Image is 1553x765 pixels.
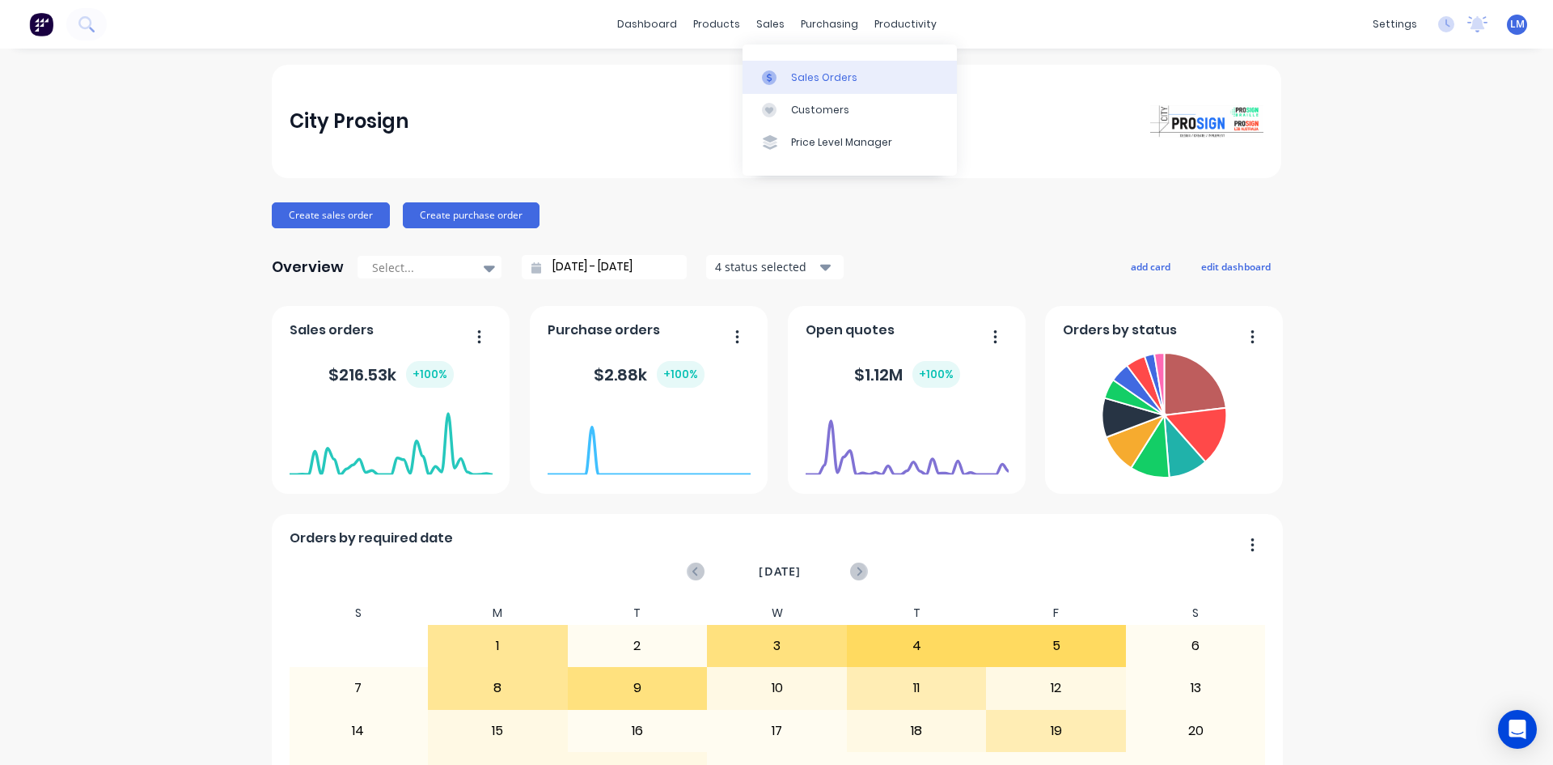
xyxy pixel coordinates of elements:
[707,601,847,625] div: W
[1126,601,1266,625] div: S
[290,668,428,708] div: 7
[289,601,429,625] div: S
[1120,256,1181,277] button: add card
[1510,17,1525,32] span: LM
[743,61,957,93] a: Sales Orders
[715,258,817,275] div: 4 status selected
[791,103,849,117] div: Customers
[406,361,454,388] div: + 100 %
[708,668,846,708] div: 10
[569,668,707,708] div: 9
[708,626,846,666] div: 3
[848,626,986,666] div: 4
[748,12,793,36] div: sales
[708,711,846,751] div: 17
[290,321,374,340] span: Sales orders
[743,126,957,159] a: Price Level Manager
[793,12,866,36] div: purchasing
[1063,321,1177,340] span: Orders by status
[1127,626,1265,666] div: 6
[986,601,1126,625] div: F
[1498,710,1537,749] div: Open Intercom Messenger
[594,361,705,388] div: $ 2.88k
[912,361,960,388] div: + 100 %
[854,361,960,388] div: $ 1.12M
[272,202,390,228] button: Create sales order
[806,321,895,340] span: Open quotes
[29,12,53,36] img: Factory
[569,626,707,666] div: 2
[743,94,957,126] a: Customers
[847,601,987,625] div: T
[848,711,986,751] div: 18
[987,668,1125,708] div: 12
[429,711,567,751] div: 15
[548,321,660,340] span: Purchase orders
[272,251,344,283] div: Overview
[428,601,568,625] div: M
[429,626,567,666] div: 1
[987,711,1125,751] div: 19
[1150,105,1263,138] img: City Prosign
[706,255,844,279] button: 4 status selected
[568,601,708,625] div: T
[609,12,685,36] a: dashboard
[328,361,454,388] div: $ 216.53k
[1191,256,1281,277] button: edit dashboard
[866,12,945,36] div: productivity
[290,711,428,751] div: 14
[791,135,892,150] div: Price Level Manager
[759,563,801,580] span: [DATE]
[429,668,567,708] div: 8
[987,626,1125,666] div: 5
[1127,711,1265,751] div: 20
[569,711,707,751] div: 16
[290,105,408,138] div: City Prosign
[791,70,857,85] div: Sales Orders
[685,12,748,36] div: products
[657,361,705,388] div: + 100 %
[403,202,540,228] button: Create purchase order
[1127,668,1265,708] div: 13
[1365,12,1425,36] div: settings
[848,668,986,708] div: 11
